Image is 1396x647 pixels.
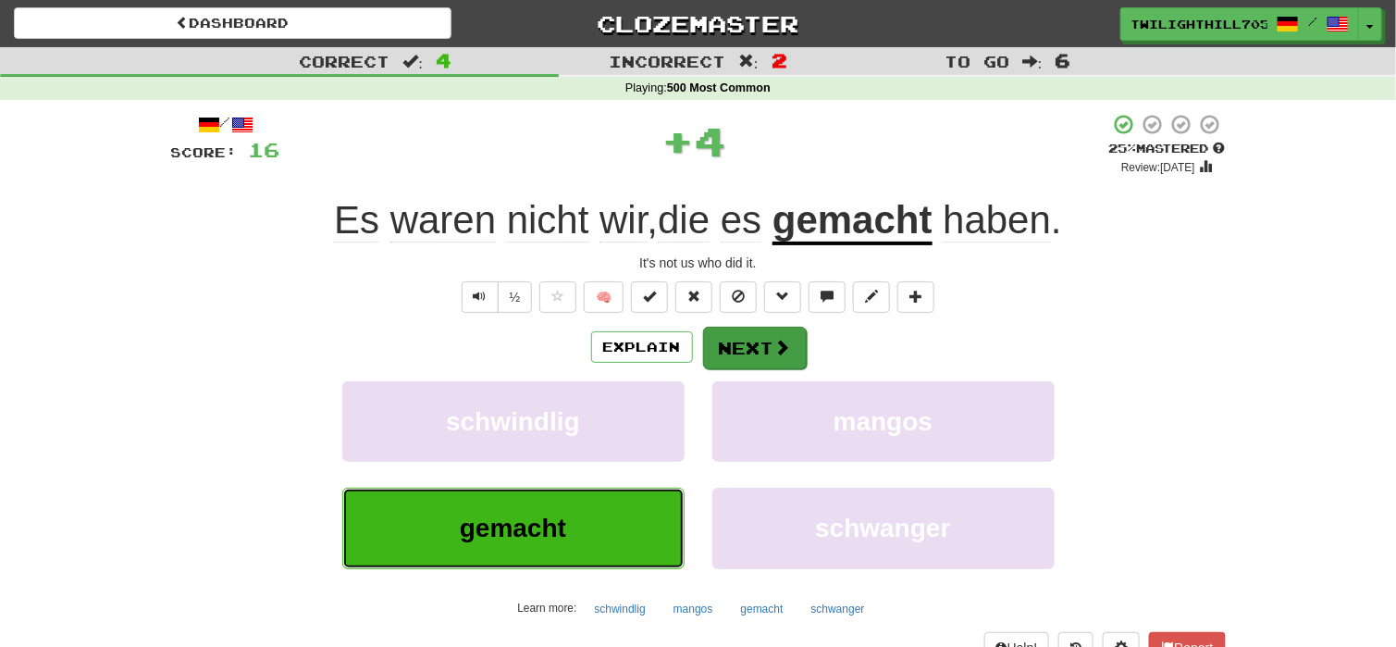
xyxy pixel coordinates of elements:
span: : [402,54,423,69]
button: Edit sentence (alt+d) [853,281,890,313]
div: Mastered [1109,141,1226,157]
span: : [1022,54,1043,69]
span: Correct [299,52,389,70]
span: Score: [171,144,238,160]
span: waren [390,198,496,243]
span: wir [599,198,647,243]
span: 25 % [1109,141,1137,156]
span: Es [334,198,379,243]
span: + [662,113,695,168]
span: schwanger [815,514,950,542]
strong: 500 Most Common [667,81,771,94]
a: Clozemaster [479,7,917,40]
button: mangos [663,595,723,623]
button: ½ [498,281,533,313]
span: 2 [772,49,787,71]
span: 16 [249,138,280,161]
button: Discuss sentence (alt+u) [809,281,846,313]
button: Play sentence audio (ctl+space) [462,281,499,313]
span: . [933,198,1062,243]
div: It's not us who did it. [171,254,1226,272]
button: Grammar (alt+g) [764,281,801,313]
button: Add to collection (alt+a) [897,281,934,313]
span: es [721,198,761,243]
button: schwanger [712,488,1055,568]
button: Ignore sentence (alt+i) [720,281,757,313]
span: haben [943,198,1051,243]
span: 4 [436,49,451,71]
span: Incorrect [609,52,725,70]
span: / [1308,15,1317,28]
span: schwindlig [446,407,580,436]
button: schwindlig [342,381,685,462]
small: Learn more: [517,602,576,615]
button: schwindlig [585,595,656,623]
button: Explain [591,331,693,363]
span: die [658,198,710,243]
span: mangos [834,407,933,436]
div: Text-to-speech controls [458,281,533,313]
button: Next [703,327,807,369]
button: Reset to 0% Mastered (alt+r) [675,281,712,313]
span: To go [945,52,1009,70]
span: , [334,198,772,242]
button: gemacht [342,488,685,568]
u: gemacht [772,198,933,245]
button: 🧠 [584,281,624,313]
a: TwilightHill7056 / [1120,7,1359,41]
button: schwanger [801,595,875,623]
button: mangos [712,381,1055,462]
a: Dashboard [14,7,451,39]
span: nicht [507,198,589,243]
button: Favorite sentence (alt+f) [539,281,576,313]
span: TwilightHill7056 [1130,16,1267,32]
span: 4 [695,118,727,164]
small: Review: [DATE] [1121,161,1195,174]
div: / [171,113,280,136]
button: Set this sentence to 100% Mastered (alt+m) [631,281,668,313]
span: gemacht [460,514,566,542]
button: gemacht [731,595,794,623]
span: : [738,54,759,69]
span: 6 [1056,49,1071,71]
